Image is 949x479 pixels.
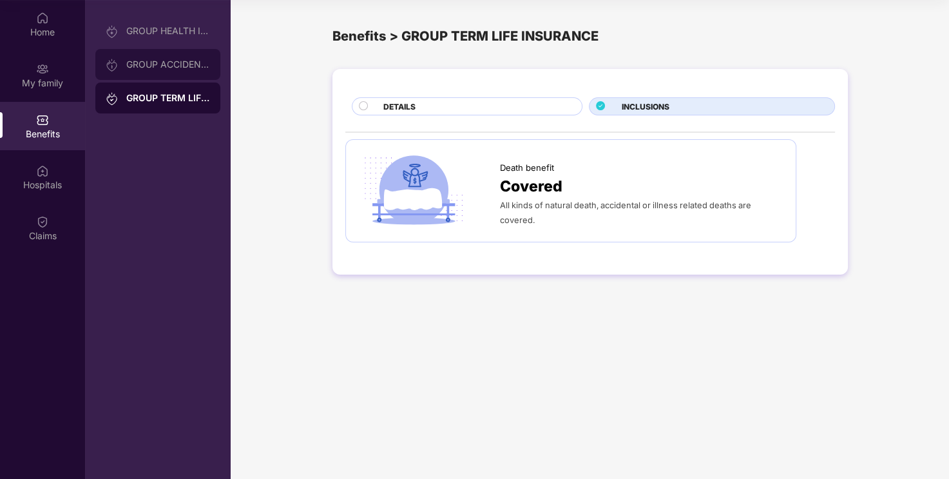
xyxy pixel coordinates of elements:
img: svg+xml;base64,PHN2ZyBpZD0iSG9zcGl0YWxzIiB4bWxucz0iaHR0cDovL3d3dy53My5vcmcvMjAwMC9zdmciIHdpZHRoPS... [36,164,49,177]
img: svg+xml;base64,PHN2ZyB3aWR0aD0iMjAiIGhlaWdodD0iMjAiIHZpZXdCb3g9IjAgMCAyMCAyMCIgZmlsbD0ibm9uZSIgeG... [106,92,119,105]
img: svg+xml;base64,PHN2ZyB3aWR0aD0iMjAiIGhlaWdodD0iMjAiIHZpZXdCb3g9IjAgMCAyMCAyMCIgZmlsbD0ibm9uZSIgeG... [106,25,119,38]
span: Covered [500,175,562,198]
span: INCLUSIONS [622,101,669,113]
span: All kinds of natural death, accidental or illness related deaths are covered. [500,200,751,224]
div: GROUP TERM LIFE INSURANCE [126,92,210,104]
div: Benefits > GROUP TERM LIFE INSURANCE [332,26,848,46]
img: svg+xml;base64,PHN2ZyB3aWR0aD0iMjAiIGhlaWdodD0iMjAiIHZpZXdCb3g9IjAgMCAyMCAyMCIgZmlsbD0ibm9uZSIgeG... [36,63,49,75]
span: Death benefit [500,161,554,175]
img: icon [359,153,468,230]
img: svg+xml;base64,PHN2ZyBpZD0iSG9tZSIgeG1sbnM9Imh0dHA6Ly93d3cudzMub3JnLzIwMDAvc3ZnIiB3aWR0aD0iMjAiIG... [36,12,49,24]
div: GROUP ACCIDENTAL INSURANCE [126,59,210,70]
img: svg+xml;base64,PHN2ZyB3aWR0aD0iMjAiIGhlaWdodD0iMjAiIHZpZXdCb3g9IjAgMCAyMCAyMCIgZmlsbD0ibm9uZSIgeG... [106,59,119,72]
img: svg+xml;base64,PHN2ZyBpZD0iQ2xhaW0iIHhtbG5zPSJodHRwOi8vd3d3LnczLm9yZy8yMDAwL3N2ZyIgd2lkdGg9IjIwIi... [36,215,49,228]
img: svg+xml;base64,PHN2ZyBpZD0iQmVuZWZpdHMiIHhtbG5zPSJodHRwOi8vd3d3LnczLm9yZy8yMDAwL3N2ZyIgd2lkdGg9Ij... [36,113,49,126]
div: GROUP HEALTH INSURANCE [126,26,210,36]
span: DETAILS [383,101,416,113]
